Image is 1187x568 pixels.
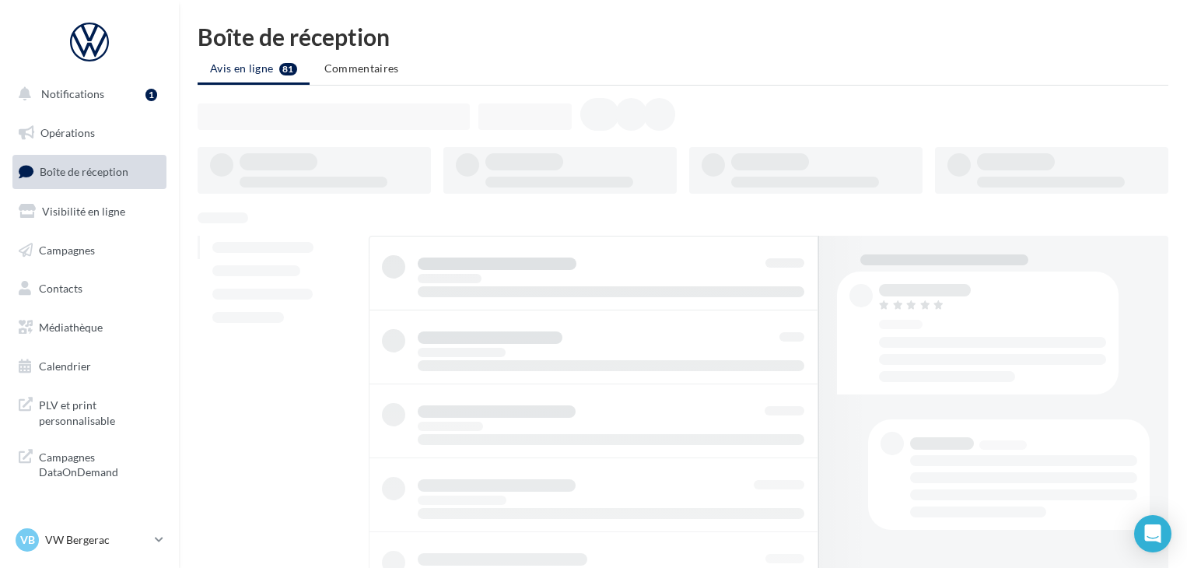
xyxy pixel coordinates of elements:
[45,532,149,548] p: VW Bergerac
[9,195,170,228] a: Visibilité en ligne
[39,282,82,295] span: Contacts
[39,359,91,373] span: Calendrier
[1134,515,1171,552] div: Open Intercom Messenger
[145,89,157,101] div: 1
[20,532,35,548] span: VB
[9,311,170,344] a: Médiathèque
[9,155,170,188] a: Boîte de réception
[41,87,104,100] span: Notifications
[42,205,125,218] span: Visibilité en ligne
[198,25,1168,48] div: Boîte de réception
[40,126,95,139] span: Opérations
[9,350,170,383] a: Calendrier
[9,78,163,110] button: Notifications 1
[39,447,160,480] span: Campagnes DataOnDemand
[324,61,399,75] span: Commentaires
[9,440,170,486] a: Campagnes DataOnDemand
[9,234,170,267] a: Campagnes
[39,243,95,256] span: Campagnes
[12,525,166,555] a: VB VW Bergerac
[40,165,128,178] span: Boîte de réception
[39,321,103,334] span: Médiathèque
[9,272,170,305] a: Contacts
[9,388,170,434] a: PLV et print personnalisable
[9,117,170,149] a: Opérations
[39,394,160,428] span: PLV et print personnalisable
